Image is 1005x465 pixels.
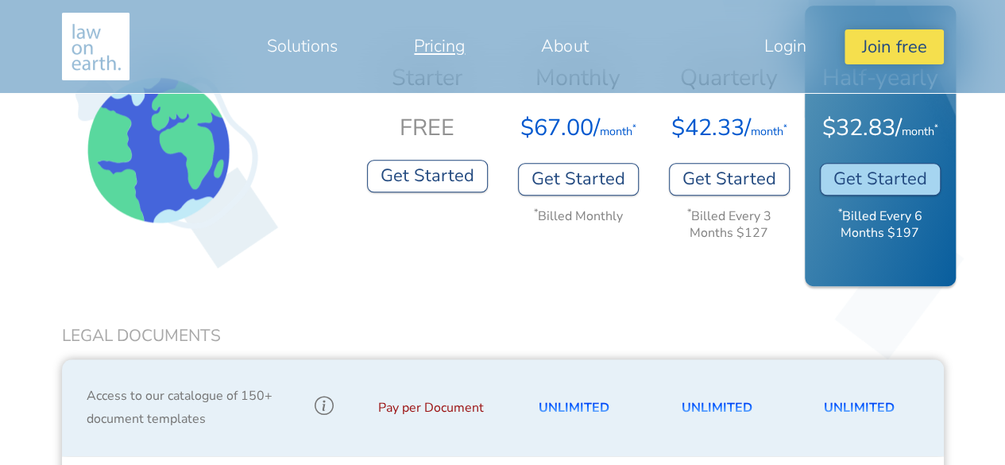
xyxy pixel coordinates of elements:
span: month [902,123,938,139]
a: Get Started [367,160,488,192]
div: Unlimited [657,397,776,420]
p: FREE [364,103,491,153]
a: Login [726,27,845,65]
div: Unlimited [514,397,633,420]
img: globe.png [62,62,258,229]
button: Get Started [820,163,941,196]
p: $32.83/ [817,103,944,157]
p: $67.00/ [515,103,642,157]
button: Join free [845,29,943,64]
img: Making legal services accessible to everyone, anywhere, anytime [62,13,129,80]
span: month [751,123,787,139]
p: Billed Every 3 Months $127 [666,202,793,248]
span: month [600,123,636,139]
button: Get Started [518,163,639,196]
div: Access to our catalogue of 150+ document templates [75,372,289,444]
p: $42.33/ [666,103,793,157]
a: Solutions [229,27,376,65]
p: Billed Every 6 Months $197 [817,202,944,248]
p: Billed Monthly [515,202,642,231]
a: About [503,27,626,65]
button: Get Started [669,163,790,196]
div: Unlimited [800,397,919,420]
p: Legal Documents [62,324,944,347]
div: Pay per Document [372,397,491,420]
a: Pricing [376,27,503,65]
